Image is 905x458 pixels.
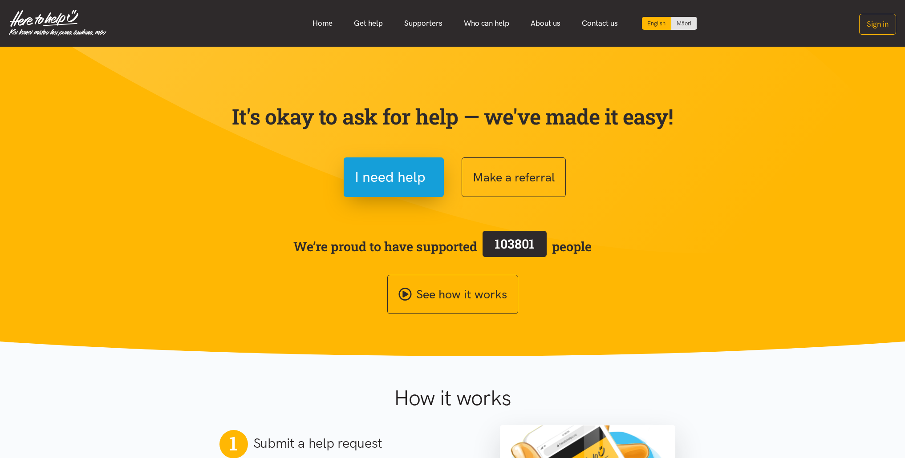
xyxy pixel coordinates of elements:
[495,235,535,252] span: 103801
[307,385,598,411] h1: How it works
[859,14,896,35] button: Sign in
[571,14,629,33] a: Contact us
[394,14,453,33] a: Supporters
[462,157,566,197] button: Make a referral
[387,275,518,314] a: See how it works
[355,166,426,189] span: I need help
[520,14,571,33] a: About us
[642,17,697,30] div: Language toggle
[9,10,106,36] img: Home
[477,229,552,264] a: 103801
[453,14,520,33] a: Who can help
[642,17,671,30] div: Current language
[343,14,394,33] a: Get help
[229,432,237,455] span: 1
[293,229,592,264] span: We’re proud to have supported people
[344,157,444,197] button: I need help
[302,14,343,33] a: Home
[671,17,697,30] a: Switch to Te Reo Māori
[230,104,675,129] p: It's okay to ask for help — we've made it easy!
[253,434,383,453] h2: Submit a help request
